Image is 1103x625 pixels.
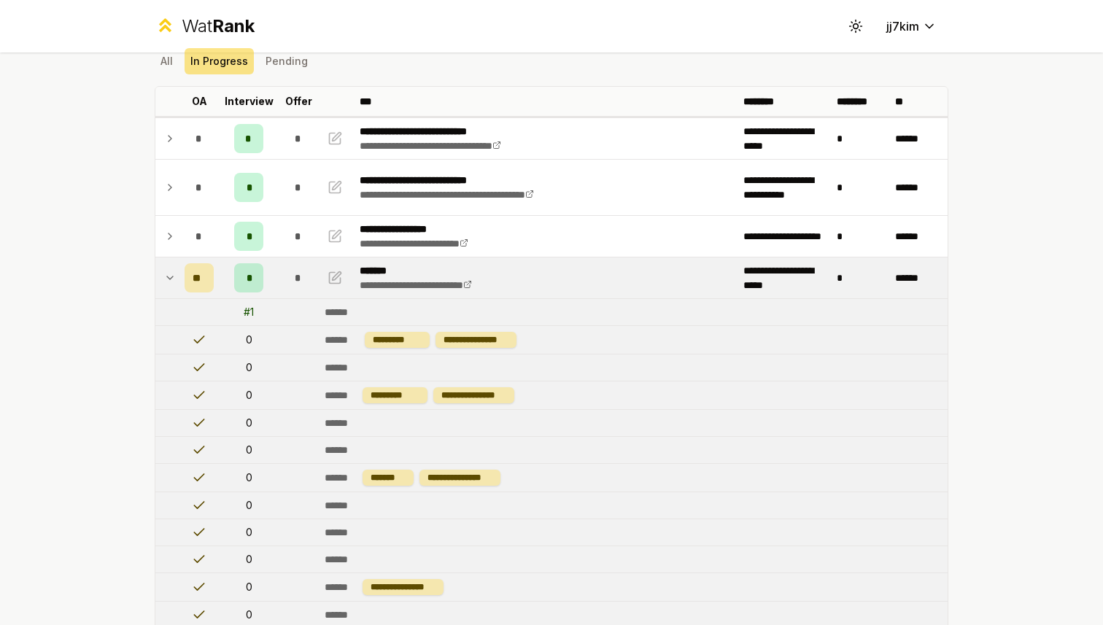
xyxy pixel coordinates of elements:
a: WatRank [155,15,255,38]
button: jj7kim [875,13,948,39]
button: Pending [260,48,314,74]
td: 0 [220,437,278,463]
p: Interview [225,94,274,109]
span: jj7kim [886,18,919,35]
p: Offer [285,94,312,109]
td: 0 [220,464,278,492]
p: OA [192,94,207,109]
td: 0 [220,354,278,381]
td: 0 [220,381,278,409]
div: Wat [182,15,255,38]
td: 0 [220,546,278,572]
td: 0 [220,519,278,546]
td: 0 [220,410,278,436]
span: Rank [212,15,255,36]
td: 0 [220,573,278,601]
button: All [155,48,179,74]
div: # 1 [244,305,254,319]
button: In Progress [185,48,254,74]
td: 0 [220,326,278,354]
td: 0 [220,492,278,519]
